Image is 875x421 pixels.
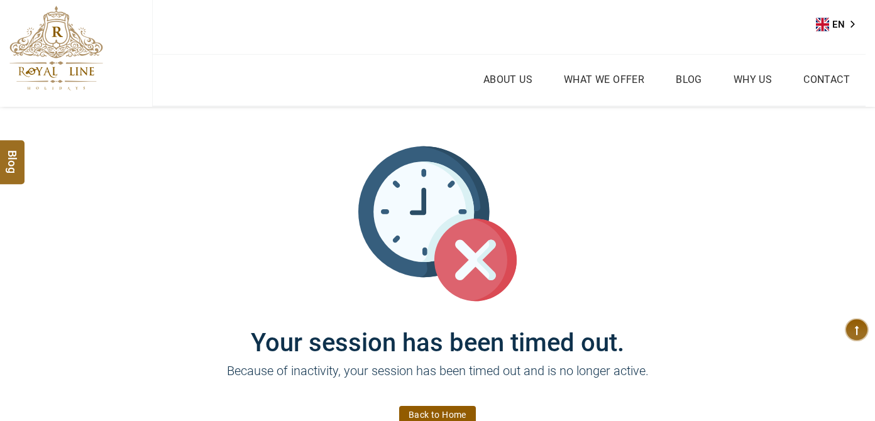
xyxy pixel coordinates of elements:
aside: Language selected: English [816,15,864,34]
a: Contact [800,70,853,89]
a: What we Offer [561,70,647,89]
a: EN [816,15,864,34]
img: session_time_out.svg [358,145,517,303]
h1: Your session has been timed out. [60,303,815,358]
p: Because of inactivity, your session has been timed out and is no longer active. [60,361,815,399]
a: Why Us [730,70,775,89]
a: About Us [480,70,536,89]
div: Language [816,15,864,34]
img: The Royal Line Holidays [9,6,103,90]
span: Blog [4,150,21,161]
a: Blog [673,70,705,89]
